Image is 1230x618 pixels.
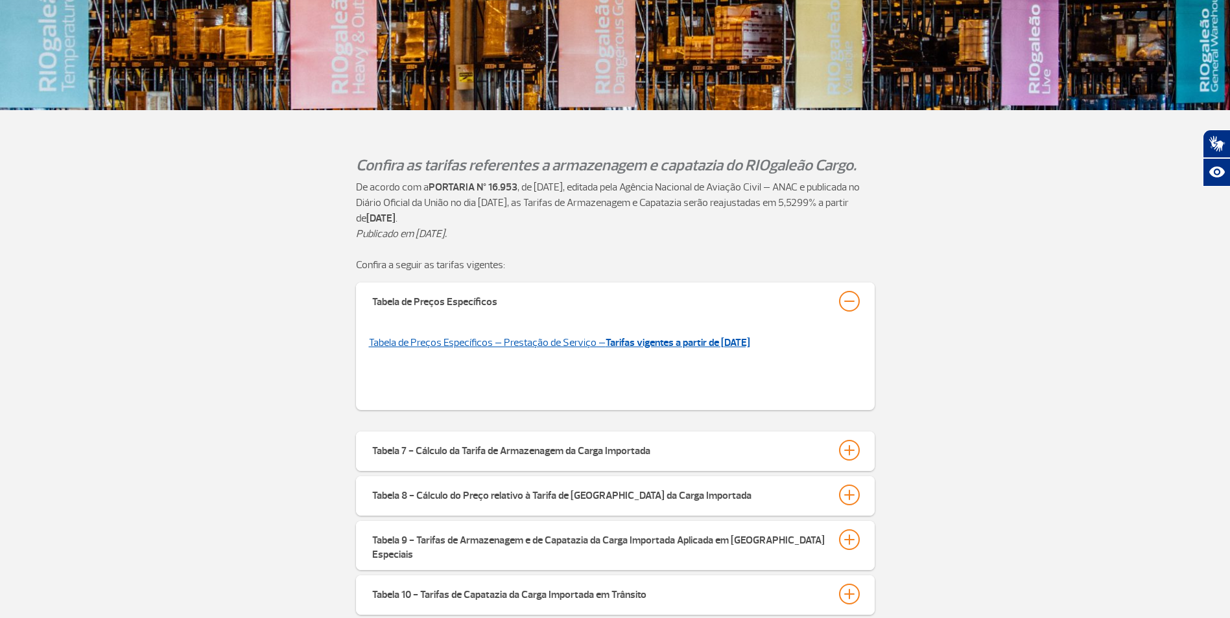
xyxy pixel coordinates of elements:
[356,227,447,240] em: Publicado em [DATE].
[372,485,751,503] div: Tabela 8 - Cálculo do Preço relativo à Tarifa de [GEOGRAPHIC_DATA] da Carga Importada
[366,212,396,225] strong: [DATE]
[372,584,646,602] div: Tabela 10 - Tarifas de Capatazia da Carga Importada em Trânsito
[372,439,859,461] button: Tabela 7 - Cálculo da Tarifa de Armazenagem da Carga Importada
[372,529,826,562] div: Tabela 9 - Tarifas de Armazenagem e de Capatazia da Carga Importada Aplicada em [GEOGRAPHIC_DATA]...
[372,290,859,312] button: Tabela de Preços Específicos
[606,336,750,349] strong: Tarifas vigentes a partir de [DATE]
[1203,130,1230,158] button: Abrir tradutor de língua de sinais.
[1203,130,1230,187] div: Plugin de acessibilidade da Hand Talk.
[372,583,859,605] button: Tabela 10 - Tarifas de Capatazia da Carga Importada em Trânsito
[1203,158,1230,187] button: Abrir recursos assistivos.
[372,484,859,506] button: Tabela 8 - Cálculo do Preço relativo à Tarifa de [GEOGRAPHIC_DATA] da Carga Importada
[372,440,650,458] div: Tabela 7 - Cálculo da Tarifa de Armazenagem da Carga Importada
[372,529,859,562] button: Tabela 9 - Tarifas de Armazenagem e de Capatazia da Carga Importada Aplicada em [GEOGRAPHIC_DATA]...
[369,336,750,349] a: Tabela de Preços Específicos – Prestação de Serviço –Tarifas vigentes a partir de [DATE]
[356,179,875,226] p: De acordo com a , de [DATE], editada pela Agência Nacional de Aviação Civil – ANAC e publicada no...
[372,291,497,309] div: Tabela de Preços Específicos
[356,154,875,176] p: Confira as tarifas referentes a armazenagem e capatazia do RIOgaleão Cargo.
[356,257,875,273] p: Confira a seguir as tarifas vigentes:
[429,181,517,194] strong: PORTARIA Nº 16.953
